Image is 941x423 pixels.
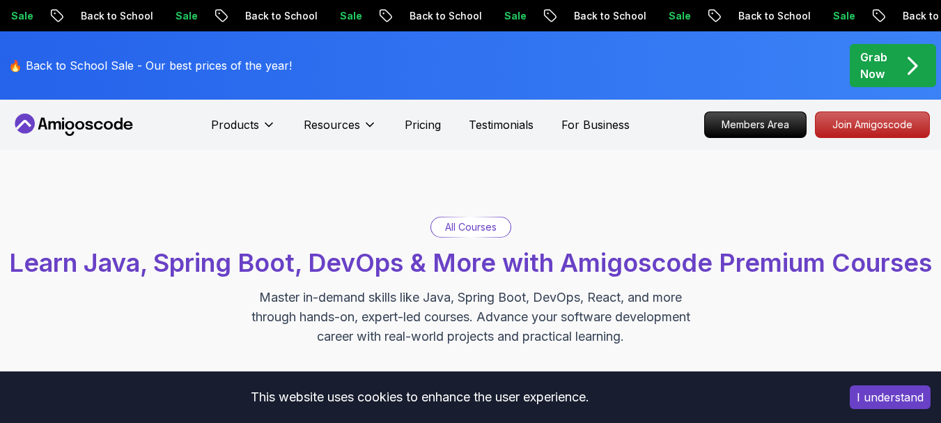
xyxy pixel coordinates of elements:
p: Sale [818,9,863,23]
p: Sale [161,9,205,23]
button: Resources [304,116,377,144]
div: This website uses cookies to enhance the user experience. [10,382,829,413]
a: Members Area [704,111,807,138]
p: Back to School [66,9,161,23]
p: 🔥 Back to School Sale - Our best prices of the year! [8,57,292,74]
p: Back to School [559,9,654,23]
a: Testimonials [469,116,534,133]
p: Back to School [231,9,325,23]
p: Back to School [724,9,818,23]
p: Master in-demand skills like Java, Spring Boot, DevOps, React, and more through hands-on, expert-... [237,288,705,346]
a: Join Amigoscode [815,111,930,138]
p: Resources [304,116,360,133]
p: Sale [654,9,699,23]
p: All Courses [445,220,497,234]
p: Back to School [395,9,490,23]
span: Learn Java, Spring Boot, DevOps & More with Amigoscode Premium Courses [9,247,932,278]
button: Accept cookies [850,385,931,409]
p: Sale [325,9,370,23]
p: Sale [490,9,534,23]
a: Pricing [405,116,441,133]
p: Products [211,116,259,133]
p: Members Area [705,112,806,137]
button: Products [211,116,276,144]
a: For Business [561,116,630,133]
p: Join Amigoscode [816,112,929,137]
p: Grab Now [860,49,887,82]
